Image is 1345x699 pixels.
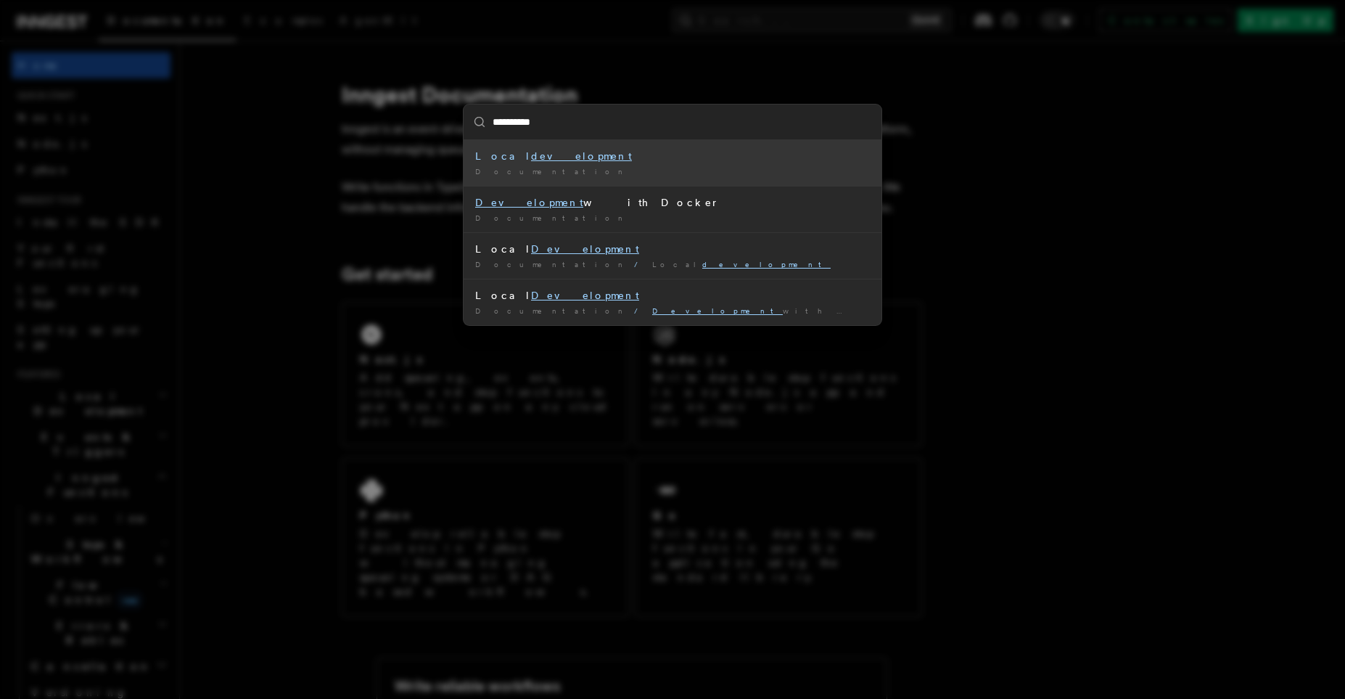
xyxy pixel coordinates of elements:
span: Documentation [475,167,628,176]
span: / [634,306,646,315]
div: Local [475,242,870,256]
mark: Development [652,306,783,315]
span: Local [652,260,831,269]
mark: Development [531,290,639,301]
span: with Docker [652,306,913,315]
div: Local [475,149,870,163]
span: Documentation [475,260,628,269]
span: / [634,260,646,269]
span: Documentation [475,306,628,315]
mark: development [531,150,632,162]
div: Local [475,288,870,303]
mark: development [702,260,831,269]
div: with Docker [475,195,870,210]
span: Documentation [475,213,628,222]
mark: Development [475,197,583,208]
mark: Development [531,243,639,255]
